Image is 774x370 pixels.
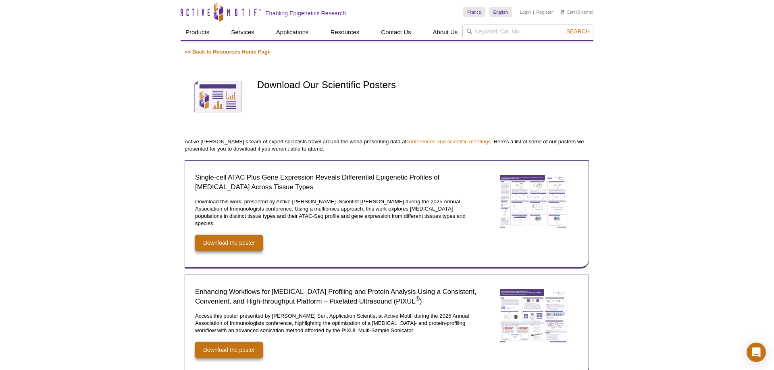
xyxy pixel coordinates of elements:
[185,49,270,55] a: << Back to Resources Home Page
[747,343,766,362] div: Open Intercom Messenger
[195,342,263,358] a: Download the poster
[428,25,463,40] a: About Us
[326,25,364,40] a: Resources
[536,9,553,15] a: Register
[257,80,589,91] h1: Download Our Scientific Posters
[271,25,314,40] a: Applications
[376,25,416,40] a: Contact Us
[195,198,477,227] p: Download this work, presented by Active [PERSON_NAME]. Scientist [PERSON_NAME] during the 2025 An...
[416,296,420,302] sup: ®
[195,235,263,251] a: Download the poster
[533,7,534,17] li: |
[566,28,590,35] span: Search
[406,138,491,145] a: conferences and scientific meetings
[181,25,214,40] a: Products
[226,25,259,40] a: Services
[195,312,477,334] p: Access this poster presented by [PERSON_NAME] Sen, Application Scientist at Active Motif, during ...
[463,7,485,17] a: France
[493,283,573,350] a: Enhancing Workflows for Cytokine Profiling and Protein Analysis Using a Consistent, Convenient, a...
[195,173,477,192] h2: Single-cell ATAC Plus Gene Expression Reveals Differential Epigenetic Profiles of [MEDICAL_DATA] ...
[520,9,531,15] a: Login
[462,25,593,38] input: Keyword, Cat. No.
[489,7,512,17] a: English
[561,9,575,15] a: Cart
[195,287,477,306] h2: Enhancing Workflows for [MEDICAL_DATA] Profiling and Protein Analysis Using a Consistent, Conveni...
[493,169,573,234] img: Single-cell ATAC Plus Gene Expression Reveals Differential Epigenetic Profiles of Macrophages Acr...
[185,64,251,130] img: Scientific Posters
[564,28,592,35] button: Search
[185,138,589,153] p: Active [PERSON_NAME]’s team of expert scientists travel around the world presenting data at . Her...
[561,10,564,14] img: Your Cart
[493,283,573,348] img: Enhancing Workflows for Cytokine Profiling and Protein Analysis Using a Consistent, Convenient, a...
[265,10,346,17] h2: Enabling Epigenetics Research
[493,169,573,236] a: Single-cell ATAC Plus Gene Expression Reveals Differential Epigenetic Profiles of Macrophages Acr...
[561,7,593,17] li: (0 items)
